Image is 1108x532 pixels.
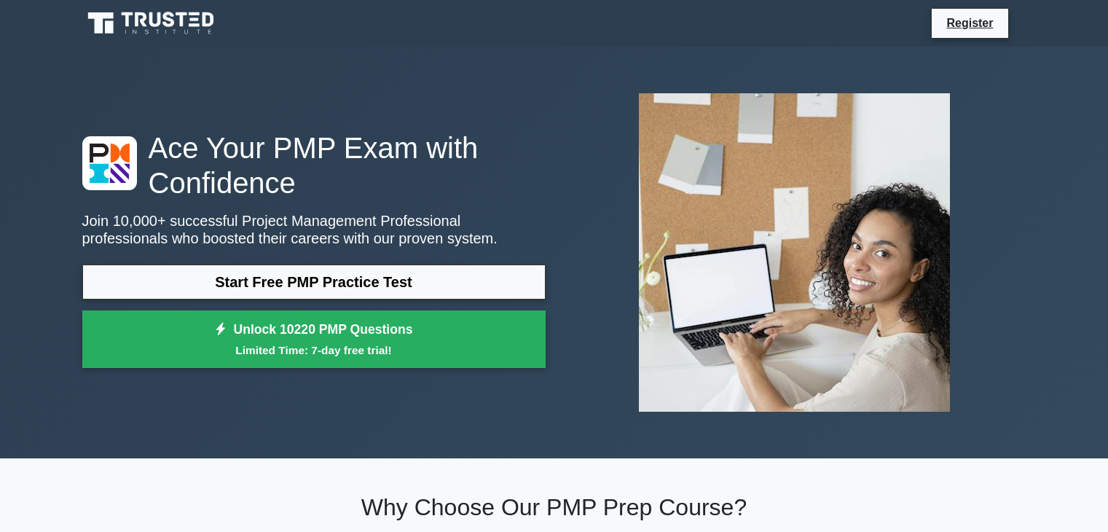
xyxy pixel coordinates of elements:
[82,310,546,369] a: Unlock 10220 PMP QuestionsLimited Time: 7-day free trial!
[101,342,527,359] small: Limited Time: 7-day free trial!
[82,493,1026,521] h2: Why Choose Our PMP Prep Course?
[82,265,546,300] a: Start Free PMP Practice Test
[82,212,546,247] p: Join 10,000+ successful Project Management Professional professionals who boosted their careers w...
[938,14,1002,32] a: Register
[82,130,546,200] h1: Ace Your PMP Exam with Confidence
